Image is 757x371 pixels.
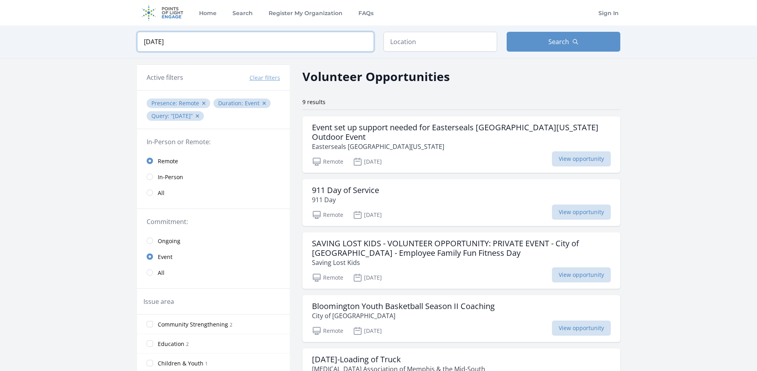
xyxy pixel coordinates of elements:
[245,99,259,107] span: Event
[383,32,497,52] input: Location
[312,195,379,205] p: 911 Day
[147,73,183,82] h3: Active filters
[151,99,179,107] span: Presence :
[143,297,174,306] legend: Issue area
[158,173,183,181] span: In-Person
[147,340,153,347] input: Education 2
[137,185,290,201] a: All
[552,267,611,282] span: View opportunity
[552,321,611,336] span: View opportunity
[137,265,290,280] a: All
[158,253,172,261] span: Event
[158,359,203,367] span: Children & Youth
[137,32,374,52] input: Keyword
[312,210,343,220] p: Remote
[312,142,611,151] p: Easterseals [GEOGRAPHIC_DATA][US_STATE]
[147,360,153,366] input: Children & Youth 1
[507,32,620,52] button: Search
[312,185,379,195] h3: 911 Day of Service
[262,99,267,107] button: ✕
[171,112,193,120] q: [DATE]
[151,112,171,120] span: Query :
[158,269,165,277] span: All
[302,116,620,173] a: Event set up support needed for Easterseals [GEOGRAPHIC_DATA][US_STATE] Outdoor Event Easterseals...
[158,189,165,197] span: All
[302,179,620,226] a: 911 Day of Service 911 Day Remote [DATE] View opportunity
[312,326,343,336] p: Remote
[179,99,199,107] span: Remote
[158,157,178,165] span: Remote
[195,112,200,120] button: ✕
[137,249,290,265] a: Event
[302,232,620,289] a: SAVING LOST KIDS - VOLUNTEER OPPORTUNITY: PRIVATE EVENT - City of [GEOGRAPHIC_DATA] - Employee Fa...
[205,360,208,367] span: 1
[312,239,611,258] h3: SAVING LOST KIDS - VOLUNTEER OPPORTUNITY: PRIVATE EVENT - City of [GEOGRAPHIC_DATA] - Employee Fa...
[158,237,180,245] span: Ongoing
[552,205,611,220] span: View opportunity
[201,99,206,107] button: ✕
[552,151,611,166] span: View opportunity
[312,157,343,166] p: Remote
[353,326,382,336] p: [DATE]
[353,273,382,282] p: [DATE]
[137,153,290,169] a: Remote
[137,233,290,249] a: Ongoing
[353,157,382,166] p: [DATE]
[218,99,245,107] span: Duration :
[230,321,232,328] span: 2
[312,311,495,321] p: City of [GEOGRAPHIC_DATA]
[302,295,620,342] a: Bloomington Youth Basketball Season II Coaching City of [GEOGRAPHIC_DATA] Remote [DATE] View oppo...
[312,301,495,311] h3: Bloomington Youth Basketball Season II Coaching
[147,217,280,226] legend: Commitment:
[312,123,611,142] h3: Event set up support needed for Easterseals [GEOGRAPHIC_DATA][US_STATE] Outdoor Event
[302,98,325,106] span: 9 results
[312,355,485,364] h3: [DATE]-Loading of Truck
[137,169,290,185] a: In-Person
[147,321,153,327] input: Community Strengthening 2
[353,210,382,220] p: [DATE]
[147,137,280,147] legend: In-Person or Remote:
[302,68,450,85] h2: Volunteer Opportunities
[186,341,189,348] span: 2
[158,321,228,328] span: Community Strengthening
[312,273,343,282] p: Remote
[158,340,184,348] span: Education
[250,74,280,82] button: Clear filters
[548,37,569,46] span: Search
[312,258,611,267] p: Saving Lost Kids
